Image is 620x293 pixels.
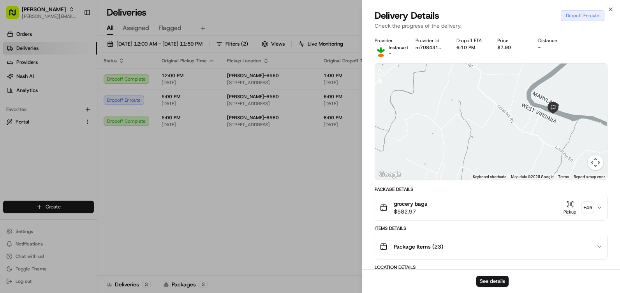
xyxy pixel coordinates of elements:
div: 📗 [8,114,14,120]
div: 6:10 PM [456,44,485,51]
button: See details [476,276,509,287]
button: Map camera controls [588,155,603,170]
button: Pickup+45 [561,200,593,215]
div: 💻 [66,114,72,120]
div: Provider Id [416,37,444,44]
div: Location Details [375,264,608,270]
img: Nash [8,8,23,23]
span: Delivery Details [375,9,439,22]
div: We're available if you need us! [26,82,99,88]
img: profile_instacart_ahold_partner.png [375,44,387,57]
p: Check the progress of the delivery. [375,22,608,30]
span: Pylon [77,132,94,138]
a: Open this area in Google Maps (opens a new window) [377,169,403,180]
button: Package Items (23) [375,234,607,259]
div: Pickup [561,209,579,215]
a: 💻API Documentation [63,110,128,124]
span: Package Items ( 23 ) [394,243,443,251]
div: Package Details [375,186,608,192]
a: 📗Knowledge Base [5,110,63,124]
div: Distance [538,37,567,44]
div: - [538,44,567,51]
input: Clear [20,50,129,58]
button: Start new chat [132,77,142,86]
div: Items Details [375,225,608,231]
img: Google [377,169,403,180]
a: Report a map error [574,175,605,179]
p: Welcome 👋 [8,31,142,44]
button: Keyboard shortcuts [473,174,506,180]
span: - [389,51,391,57]
span: Knowledge Base [16,113,60,121]
a: Powered byPylon [55,132,94,138]
div: Price [497,37,526,44]
div: $7.90 [497,44,526,51]
div: Provider [375,37,403,44]
span: grocery bags [394,200,427,208]
span: Instacart [389,44,408,51]
button: m708431510 [416,44,444,51]
span: $582.97 [394,208,427,215]
img: 1736555255976-a54dd68f-1ca7-489b-9aae-adbdc363a1c4 [8,74,22,88]
div: Dropoff ETA [456,37,485,44]
button: grocery bags$582.97Pickup+45 [375,195,607,220]
button: Pickup [561,200,579,215]
span: Map data ©2025 Google [511,175,553,179]
div: + 45 [582,202,593,213]
a: Terms (opens in new tab) [558,175,569,179]
div: Start new chat [26,74,128,82]
span: API Documentation [74,113,125,121]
